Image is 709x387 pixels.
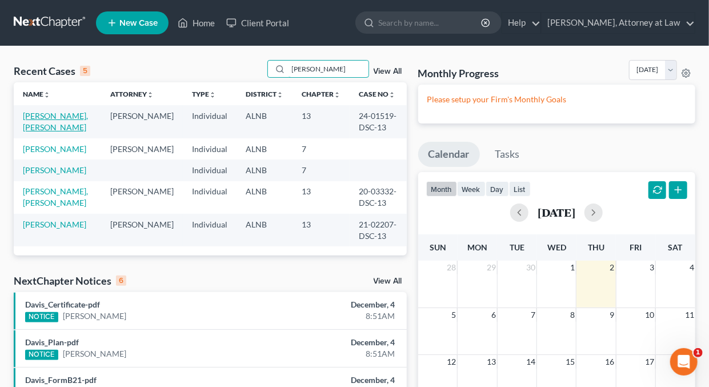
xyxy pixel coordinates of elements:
[388,91,395,98] i: unfold_more
[277,91,283,98] i: unfold_more
[418,66,499,80] h3: Monthly Progress
[426,181,457,197] button: month
[604,355,616,369] span: 16
[119,19,158,27] span: New Case
[525,355,536,369] span: 14
[237,214,293,246] td: ALNB
[418,142,480,167] a: Calendar
[525,261,536,274] span: 30
[279,299,395,310] div: December, 4
[670,348,698,376] iframe: Intercom live chat
[334,91,341,98] i: unfold_more
[374,277,402,285] a: View All
[293,214,350,246] td: 13
[279,310,395,322] div: 8:51AM
[14,274,126,288] div: NextChapter Notices
[101,214,183,246] td: [PERSON_NAME]
[547,242,566,252] span: Wed
[609,261,616,274] span: 2
[14,64,90,78] div: Recent Cases
[564,355,576,369] span: 15
[63,310,126,322] a: [PERSON_NAME]
[486,181,509,197] button: day
[430,242,446,252] span: Sun
[293,138,350,159] td: 7
[510,242,524,252] span: Tue
[237,105,293,138] td: ALNB
[457,181,486,197] button: week
[101,138,183,159] td: [PERSON_NAME]
[530,308,536,322] span: 7
[359,90,395,98] a: Case Nounfold_more
[485,142,530,167] a: Tasks
[25,375,97,385] a: Davis_FormB21-pdf
[668,242,683,252] span: Sat
[289,61,368,77] input: Search by name...
[446,355,457,369] span: 12
[183,138,237,159] td: Individual
[25,300,100,309] a: Davis_Certificate-pdf
[23,111,88,132] a: [PERSON_NAME], [PERSON_NAME]
[378,12,483,33] input: Search by name...
[293,159,350,181] td: 7
[246,90,283,98] a: Districtunfold_more
[538,206,575,218] h2: [DATE]
[293,105,350,138] td: 13
[486,261,497,274] span: 29
[427,94,686,105] p: Please setup your Firm's Monthly Goals
[101,105,183,138] td: [PERSON_NAME]
[569,308,576,322] span: 8
[192,90,216,98] a: Typeunfold_more
[23,220,86,229] a: [PERSON_NAME]
[694,348,703,357] span: 1
[172,13,221,33] a: Home
[486,355,497,369] span: 13
[502,13,540,33] a: Help
[644,308,655,322] span: 10
[450,308,457,322] span: 5
[43,91,50,98] i: unfold_more
[467,242,487,252] span: Mon
[609,308,616,322] span: 9
[237,181,293,214] td: ALNB
[350,214,406,246] td: 21-02207-DSC-13
[542,13,695,33] a: [PERSON_NAME], Attorney at Law
[116,276,126,286] div: 6
[183,159,237,181] td: Individual
[446,261,457,274] span: 28
[293,181,350,214] td: 13
[648,261,655,274] span: 3
[237,138,293,159] td: ALNB
[183,105,237,138] td: Individual
[183,181,237,214] td: Individual
[209,91,216,98] i: unfold_more
[23,165,86,175] a: [PERSON_NAME]
[183,214,237,246] td: Individual
[684,308,695,322] span: 11
[302,90,341,98] a: Chapterunfold_more
[374,67,402,75] a: View All
[23,144,86,154] a: [PERSON_NAME]
[279,337,395,348] div: December, 4
[588,242,604,252] span: Thu
[630,242,642,252] span: Fri
[63,348,126,360] a: [PERSON_NAME]
[279,374,395,386] div: December, 4
[509,181,531,197] button: list
[25,350,58,360] div: NOTICE
[80,66,90,76] div: 5
[490,308,497,322] span: 6
[147,91,154,98] i: unfold_more
[23,90,50,98] a: Nameunfold_more
[25,312,58,322] div: NOTICE
[221,13,295,33] a: Client Portal
[237,159,293,181] td: ALNB
[688,261,695,274] span: 4
[279,348,395,360] div: 8:51AM
[350,105,406,138] td: 24-01519-DSC-13
[644,355,655,369] span: 17
[569,261,576,274] span: 1
[350,181,406,214] td: 20-03332-DSC-13
[25,337,79,347] a: Davis_Plan-pdf
[23,186,88,208] a: [PERSON_NAME], [PERSON_NAME]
